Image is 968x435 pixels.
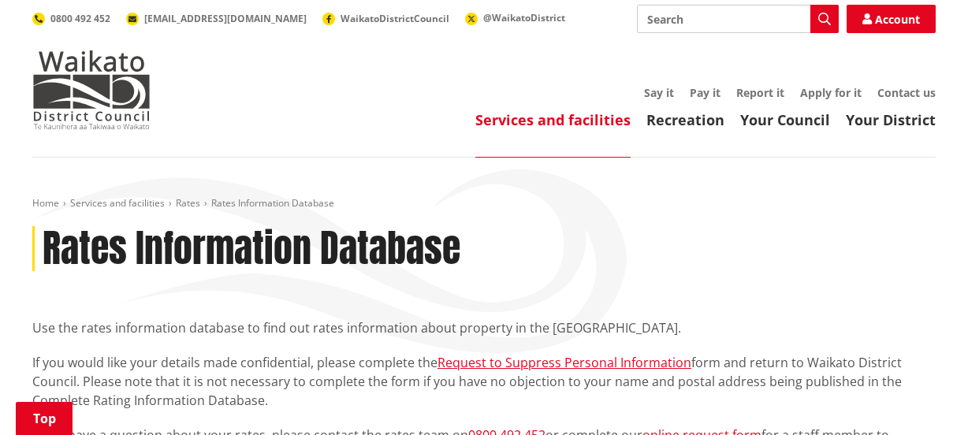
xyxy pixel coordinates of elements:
a: Pay it [690,85,720,100]
img: Waikato District Council - Te Kaunihera aa Takiwaa o Waikato [32,50,151,129]
a: Contact us [877,85,936,100]
p: If you would like your details made confidential, please complete the form and return to Waikato ... [32,353,936,410]
p: Use the rates information database to find out rates information about property in the [GEOGRAPHI... [32,318,936,337]
a: Request to Suppress Personal Information [437,354,691,371]
a: WaikatoDistrictCouncil [322,12,449,25]
a: 0800 492 452 [32,12,110,25]
a: Say it [644,85,674,100]
a: Recreation [646,110,724,129]
a: @WaikatoDistrict [465,11,565,24]
a: Services and facilities [475,110,631,129]
a: Home [32,196,59,210]
span: WaikatoDistrictCouncil [341,12,449,25]
span: @WaikatoDistrict [483,11,565,24]
a: [EMAIL_ADDRESS][DOMAIN_NAME] [126,12,307,25]
nav: breadcrumb [32,197,936,210]
h1: Rates Information Database [43,226,460,272]
span: [EMAIL_ADDRESS][DOMAIN_NAME] [144,12,307,25]
span: 0800 492 452 [50,12,110,25]
input: Search input [637,5,839,33]
a: Your District [846,110,936,129]
a: Your Council [740,110,830,129]
a: Services and facilities [70,196,165,210]
span: Rates Information Database [211,196,334,210]
a: Report it [736,85,784,100]
a: Top [16,402,73,435]
a: Account [847,5,936,33]
a: Apply for it [800,85,862,100]
a: Rates [176,196,200,210]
